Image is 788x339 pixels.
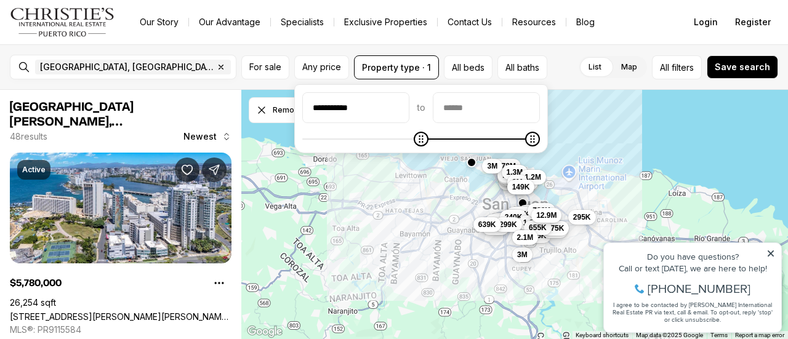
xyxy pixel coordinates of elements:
[573,212,591,222] span: 295K
[40,62,214,72] span: [GEOGRAPHIC_DATA], [GEOGRAPHIC_DATA], [GEOGRAPHIC_DATA]
[485,214,513,229] button: 425K
[202,158,227,182] button: Share Property
[10,101,205,158] span: [GEOGRAPHIC_DATA][PERSON_NAME], [GEOGRAPHIC_DATA] Commercial Properties for Sale
[660,61,669,74] span: All
[334,14,437,31] a: Exclusive Properties
[512,247,533,262] button: 3M
[517,233,534,242] span: 2.1M
[507,180,535,194] button: 149K
[707,55,778,79] button: Save search
[207,271,231,295] button: Property options
[568,210,596,225] button: 295K
[496,161,516,171] span: 5.78M
[130,14,188,31] a: Our Story
[728,10,778,34] button: Register
[491,159,521,173] button: 5.78M
[536,210,557,220] span: 12.9M
[473,217,501,232] button: 639K
[175,158,199,182] button: Save Property: 51 MUÑOZ RIVERA AVE, CORNER LOS ROSALES, LAS PALMERAS ST
[15,76,175,99] span: I agree to be contacted by [PERSON_NAME] International Real Estate PR via text, call & email. To ...
[444,55,492,79] button: All beds
[529,223,547,233] span: 655K
[512,182,530,192] span: 149K
[525,132,540,146] span: Maximum
[417,103,425,113] span: to
[507,175,528,189] button: 2M
[715,62,770,72] span: Save search
[183,132,217,142] span: Newest
[524,220,552,235] button: 655K
[499,220,517,229] span: 299K
[13,39,178,48] div: Call or text [DATE], we are here to help!
[512,230,539,245] button: 2.1M
[433,93,539,122] input: priceMax
[497,168,528,183] button: 2.47M
[176,124,239,149] button: Newest
[294,55,349,79] button: Any price
[528,203,555,218] button: 780K
[22,165,46,175] p: Active
[499,175,529,190] button: 1.65M
[249,97,310,123] button: Dismiss drawing
[517,250,528,260] span: 3M
[505,212,523,222] span: 240K
[525,172,541,182] span: 1.2M
[547,223,565,233] span: 475K
[497,55,547,79] button: All baths
[438,14,502,31] button: Contact Us
[512,209,529,219] span: 500K
[672,61,694,74] span: filters
[502,165,528,180] button: 1.3M
[414,132,428,146] span: Minimum
[520,170,546,185] button: 1.2M
[302,62,341,72] span: Any price
[478,220,496,229] span: 639K
[241,55,289,79] button: For sale
[566,14,605,31] a: Blog
[512,177,523,187] span: 2M
[303,93,409,122] input: priceMin
[189,14,270,31] a: Our Advantage
[579,56,611,78] label: List
[487,161,497,171] span: 3M
[531,208,561,223] button: 12.9M
[490,217,508,226] span: 425K
[10,132,47,142] p: 48 results
[482,159,502,173] button: 3M
[533,205,550,215] span: 780K
[523,218,540,228] span: 1.3M
[502,14,566,31] a: Resources
[652,55,702,79] button: Allfilters
[611,56,647,78] label: Map
[13,28,178,36] div: Do you have questions?
[10,7,115,37] img: logo
[542,221,569,236] button: 475K
[50,58,153,70] span: [PHONE_NUMBER]
[494,217,522,232] button: 299K
[354,55,439,79] button: Property type · 1
[507,207,534,221] button: 500K
[271,14,334,31] a: Specialists
[686,10,725,34] button: Login
[694,17,718,27] span: Login
[735,17,771,27] span: Register
[500,210,528,225] button: 240K
[507,167,523,177] span: 1.3M
[10,311,231,322] a: 51 MUÑOZ RIVERA AVE, CORNER LOS ROSALES, LAS PALMERAS ST, SAN JUAN PR, 00901
[249,62,281,72] span: For sale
